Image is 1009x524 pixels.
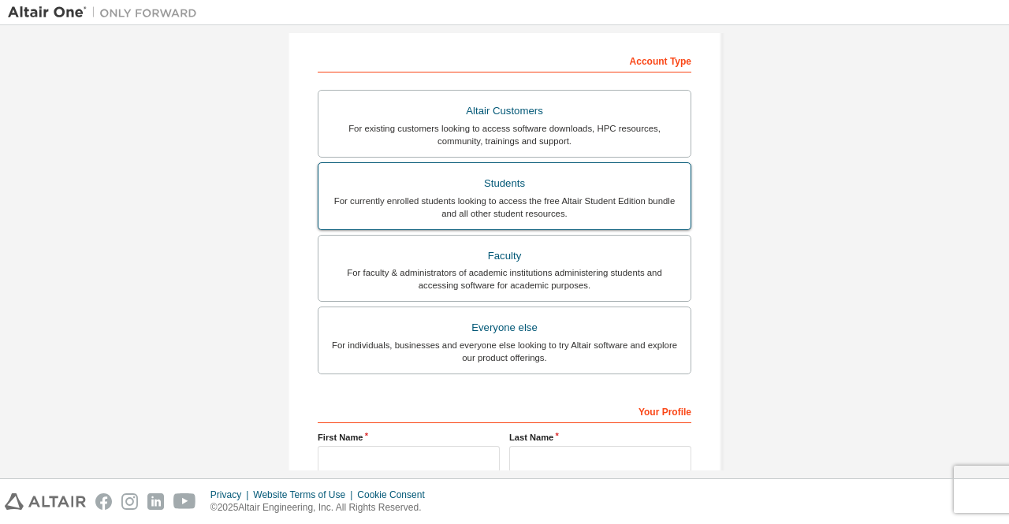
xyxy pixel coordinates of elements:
[210,489,253,501] div: Privacy
[253,489,357,501] div: Website Terms of Use
[147,493,164,510] img: linkedin.svg
[5,493,86,510] img: altair_logo.svg
[210,501,434,515] p: © 2025 Altair Engineering, Inc. All Rights Reserved.
[95,493,112,510] img: facebook.svg
[328,122,681,147] div: For existing customers looking to access software downloads, HPC resources, community, trainings ...
[328,195,681,220] div: For currently enrolled students looking to access the free Altair Student Edition bundle and all ...
[328,339,681,364] div: For individuals, businesses and everyone else looking to try Altair software and explore our prod...
[318,47,691,72] div: Account Type
[357,489,434,501] div: Cookie Consent
[173,493,196,510] img: youtube.svg
[121,493,138,510] img: instagram.svg
[318,431,500,444] label: First Name
[318,398,691,423] div: Your Profile
[328,100,681,122] div: Altair Customers
[8,5,205,20] img: Altair One
[509,431,691,444] label: Last Name
[328,245,681,267] div: Faculty
[328,317,681,339] div: Everyone else
[328,173,681,195] div: Students
[328,266,681,292] div: For faculty & administrators of academic institutions administering students and accessing softwa...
